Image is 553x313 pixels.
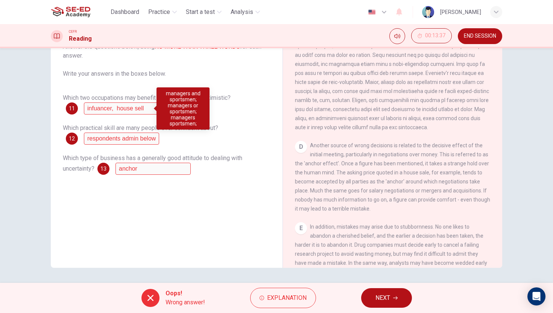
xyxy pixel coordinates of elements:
[84,133,159,145] input: driving
[166,298,205,307] span: Wrong answer!
[440,8,481,17] div: [PERSON_NAME]
[458,28,502,44] button: END SESSION
[250,288,316,308] button: Explanation
[100,166,106,171] span: 13
[63,124,218,131] span: Which practical skill are many people over confident about?
[145,5,180,19] button: Practice
[63,154,242,172] span: Which type of business has a generally good attitude to dealing with uncertainty?
[231,8,253,17] span: Analysis
[156,87,210,130] div: managers and sportsmen; managers or sportsmen; managers sportsmen;
[295,141,307,153] div: D
[69,34,92,43] h1: Reading
[411,28,452,43] button: 00:13:37
[84,102,159,115] input: managers and sportsmen; managers or sportsmen; managers sportsmen;
[367,9,377,15] img: en
[51,5,108,20] a: SE-ED Academy logo
[69,136,75,141] span: 12
[295,222,307,234] div: E
[425,33,445,39] span: 00:13:37
[148,8,170,17] span: Practice
[108,5,142,19] button: Dashboard
[51,5,90,20] img: SE-ED Academy logo
[186,8,215,17] span: Start a test
[295,224,487,275] span: In addition, mistakes may arise due to stubbornness. No one likes to abandon a cherished belief, ...
[267,293,307,303] span: Explanation
[361,288,412,308] button: NEXT
[166,289,205,298] span: Oops!
[69,106,75,111] span: 11
[115,163,191,175] input: Pharmaceutical; Pharmaceutical companies;
[464,33,496,39] span: END SESSION
[411,28,452,44] div: Hide
[63,94,231,101] span: Which two occupations may benefit from being over-optimistic?
[422,6,434,18] img: Profile picture
[375,293,390,303] span: NEXT
[183,5,225,19] button: Start a test
[228,5,263,19] button: Analysis
[527,287,545,305] div: Open Intercom Messenger
[295,142,490,212] span: Another source of wrong decisions is related to the decisive effect of the initial meeting, parti...
[389,28,405,44] div: Mute
[111,8,139,17] span: Dashboard
[69,29,77,34] span: CEFR
[63,42,270,78] span: Answer the questions below, using for each answer. Write your answers in the boxes below.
